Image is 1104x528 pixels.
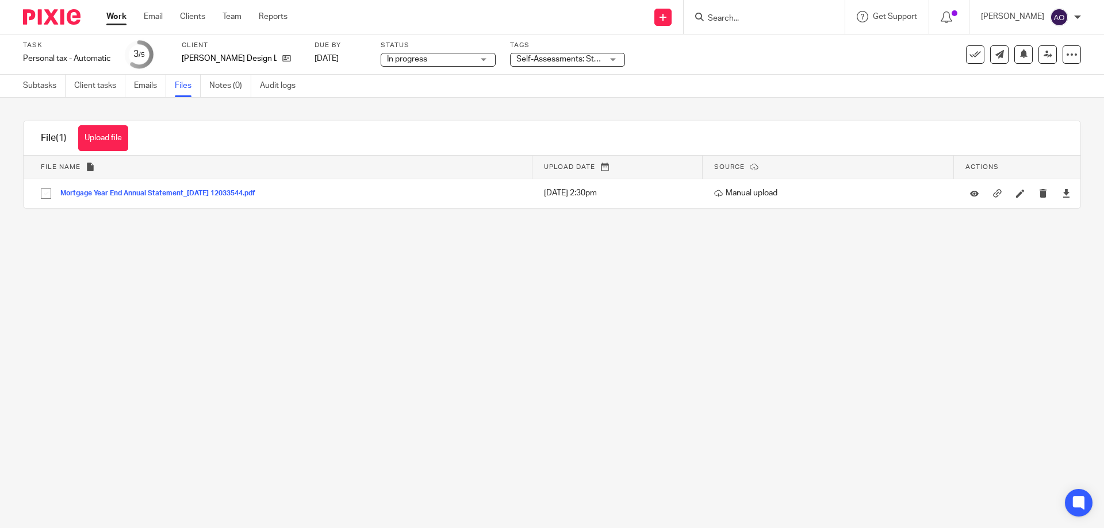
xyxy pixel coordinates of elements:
a: Download [1062,187,1071,199]
span: [DATE] [315,55,339,63]
label: Task [23,41,111,50]
span: Get Support [873,13,917,21]
span: (1) [56,133,67,142]
a: Team [223,11,241,22]
span: File name [41,164,80,170]
span: Self-Assessments: Stage 2 - Assessments in Progress + 1 [516,55,724,63]
a: Reports [259,11,287,22]
p: [PERSON_NAME] Design Ltd [182,53,277,64]
div: 3 [133,48,145,61]
a: Audit logs [260,75,304,97]
a: Client tasks [74,75,125,97]
h1: File [41,132,67,144]
span: Source [714,164,745,170]
span: Upload date [544,164,595,170]
p: Manual upload [714,187,948,199]
label: Due by [315,41,366,50]
button: Upload file [78,125,128,151]
input: Search [707,14,810,24]
label: Tags [510,41,625,50]
p: [DATE] 2:30pm [544,187,697,199]
div: Personal tax - Automatic [23,53,111,64]
label: Status [381,41,496,50]
a: Files [175,75,201,97]
a: Clients [180,11,205,22]
a: Notes (0) [209,75,251,97]
input: Select [35,183,57,205]
img: svg%3E [1050,8,1068,26]
p: [PERSON_NAME] [981,11,1044,22]
img: Pixie [23,9,80,25]
a: Work [106,11,126,22]
a: Emails [134,75,166,97]
button: Mortgage Year End Annual Statement_[DATE] 12033544.pdf [60,190,264,198]
small: /5 [139,52,145,58]
span: In progress [387,55,427,63]
a: Email [144,11,163,22]
label: Client [182,41,300,50]
a: Subtasks [23,75,66,97]
span: Actions [965,164,999,170]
